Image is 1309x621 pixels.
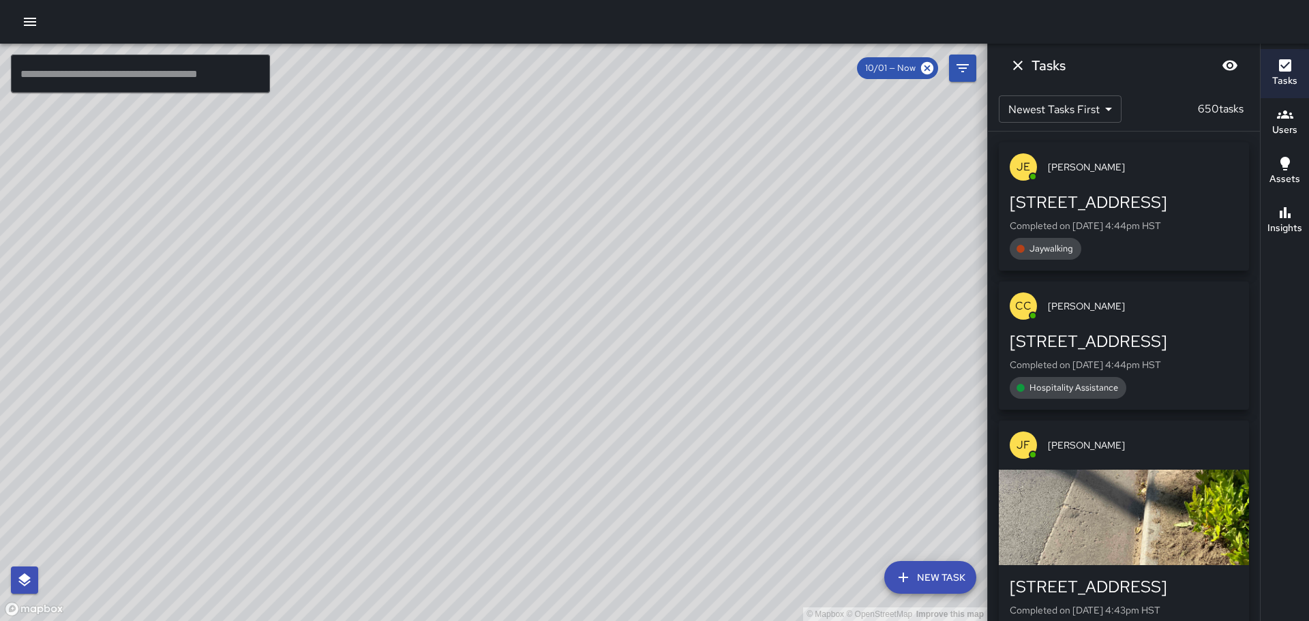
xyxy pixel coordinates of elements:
[949,55,976,82] button: Filters
[1272,123,1297,138] h6: Users
[1216,52,1244,79] button: Blur
[1015,298,1032,314] p: CC
[1017,437,1030,453] p: JF
[999,95,1122,123] div: Newest Tasks First
[1010,331,1238,352] div: [STREET_ADDRESS]
[1272,74,1297,89] h6: Tasks
[1269,172,1300,187] h6: Assets
[1261,196,1309,245] button: Insights
[1017,159,1030,175] p: JE
[857,57,938,79] div: 10/01 — Now
[1004,52,1032,79] button: Dismiss
[1048,160,1238,174] span: [PERSON_NAME]
[884,561,976,594] button: New Task
[1261,98,1309,147] button: Users
[1048,438,1238,452] span: [PERSON_NAME]
[1010,603,1238,617] p: Completed on [DATE] 4:43pm HST
[857,61,924,75] span: 10/01 — Now
[1261,49,1309,98] button: Tasks
[1021,242,1081,256] span: Jaywalking
[1267,221,1302,236] h6: Insights
[1192,101,1249,117] p: 650 tasks
[999,142,1249,271] button: JE[PERSON_NAME][STREET_ADDRESS]Completed on [DATE] 4:44pm HSTJaywalking
[1010,192,1238,213] div: [STREET_ADDRESS]
[999,282,1249,410] button: CC[PERSON_NAME][STREET_ADDRESS]Completed on [DATE] 4:44pm HSTHospitality Assistance
[1032,55,1066,76] h6: Tasks
[1010,219,1238,232] p: Completed on [DATE] 4:44pm HST
[1048,299,1238,313] span: [PERSON_NAME]
[1261,147,1309,196] button: Assets
[1010,576,1238,598] div: [STREET_ADDRESS]
[1021,381,1126,395] span: Hospitality Assistance
[1010,358,1238,372] p: Completed on [DATE] 4:44pm HST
